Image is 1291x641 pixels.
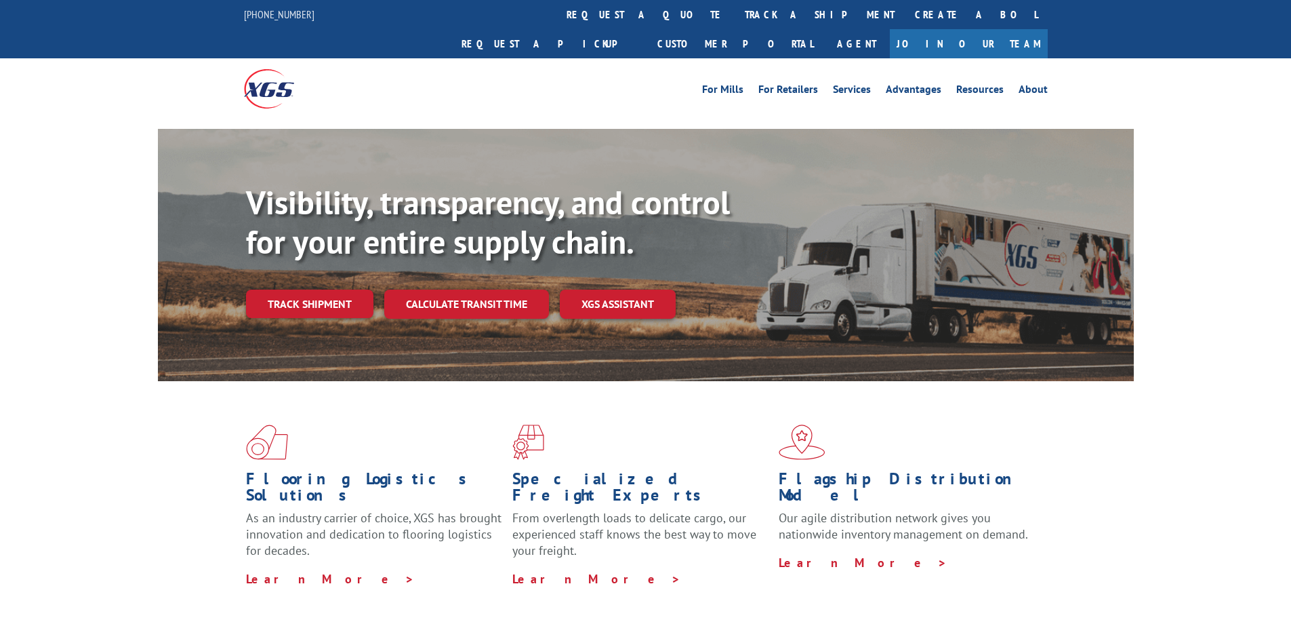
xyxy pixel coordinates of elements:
a: Resources [956,84,1004,99]
h1: Flooring Logistics Solutions [246,471,502,510]
h1: Flagship Distribution Model [779,471,1035,510]
h1: Specialized Freight Experts [512,471,769,510]
a: Calculate transit time [384,290,549,319]
a: Learn More > [246,571,415,587]
a: [PHONE_NUMBER] [244,7,314,21]
b: Visibility, transparency, and control for your entire supply chain. [246,181,730,263]
span: As an industry carrier of choice, XGS has brought innovation and dedication to flooring logistics... [246,510,501,558]
a: Agent [823,29,890,58]
p: From overlength loads to delicate cargo, our experienced staff knows the best way to move your fr... [512,510,769,570]
a: Advantages [886,84,941,99]
a: About [1019,84,1048,99]
a: For Retailers [758,84,818,99]
img: xgs-icon-flagship-distribution-model-red [779,425,825,460]
a: Track shipment [246,290,373,318]
a: Learn More > [512,571,681,587]
a: XGS ASSISTANT [560,290,676,319]
a: Request a pickup [451,29,647,58]
a: Learn More > [779,555,947,570]
span: Our agile distribution network gives you nationwide inventory management on demand. [779,510,1028,542]
a: Customer Portal [647,29,823,58]
img: xgs-icon-focused-on-flooring-red [512,425,544,460]
a: Join Our Team [890,29,1048,58]
a: Services [833,84,871,99]
a: For Mills [702,84,743,99]
img: xgs-icon-total-supply-chain-intelligence-red [246,425,288,460]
